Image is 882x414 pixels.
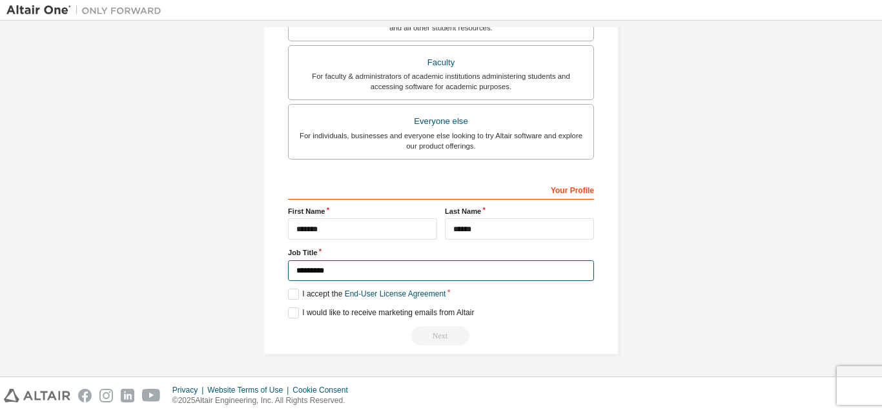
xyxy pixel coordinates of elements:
div: Your Profile [288,179,594,200]
img: Altair One [6,4,168,17]
label: Last Name [445,206,594,216]
label: Job Title [288,247,594,258]
div: Website Terms of Use [207,385,292,395]
label: First Name [288,206,437,216]
label: I would like to receive marketing emails from Altair [288,307,474,318]
div: For faculty & administrators of academic institutions administering students and accessing softwa... [296,71,586,92]
div: For individuals, businesses and everyone else looking to try Altair software and explore our prod... [296,130,586,151]
div: Read and acccept EULA to continue [288,326,594,346]
img: linkedin.svg [121,389,134,402]
a: End-User License Agreement [345,289,446,298]
img: altair_logo.svg [4,389,70,402]
img: youtube.svg [142,389,161,402]
div: Faculty [296,54,586,72]
img: instagram.svg [99,389,113,402]
div: Everyone else [296,112,586,130]
div: Cookie Consent [292,385,355,395]
div: Privacy [172,385,207,395]
img: facebook.svg [78,389,92,402]
label: I accept the [288,289,446,300]
p: © 2025 Altair Engineering, Inc. All Rights Reserved. [172,395,356,406]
